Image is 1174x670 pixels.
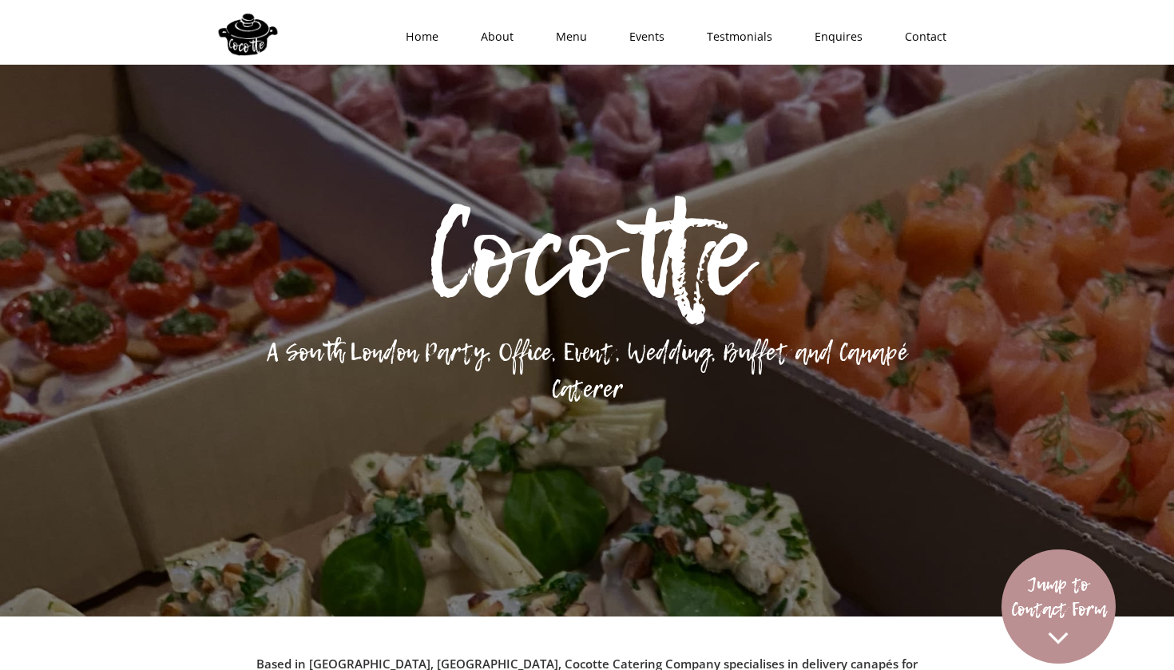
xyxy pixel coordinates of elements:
a: Contact [879,13,962,61]
a: About [454,13,529,61]
a: Menu [529,13,603,61]
a: Enquires [788,13,879,61]
a: Events [603,13,680,61]
a: Testmonials [680,13,788,61]
a: Home [379,13,454,61]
